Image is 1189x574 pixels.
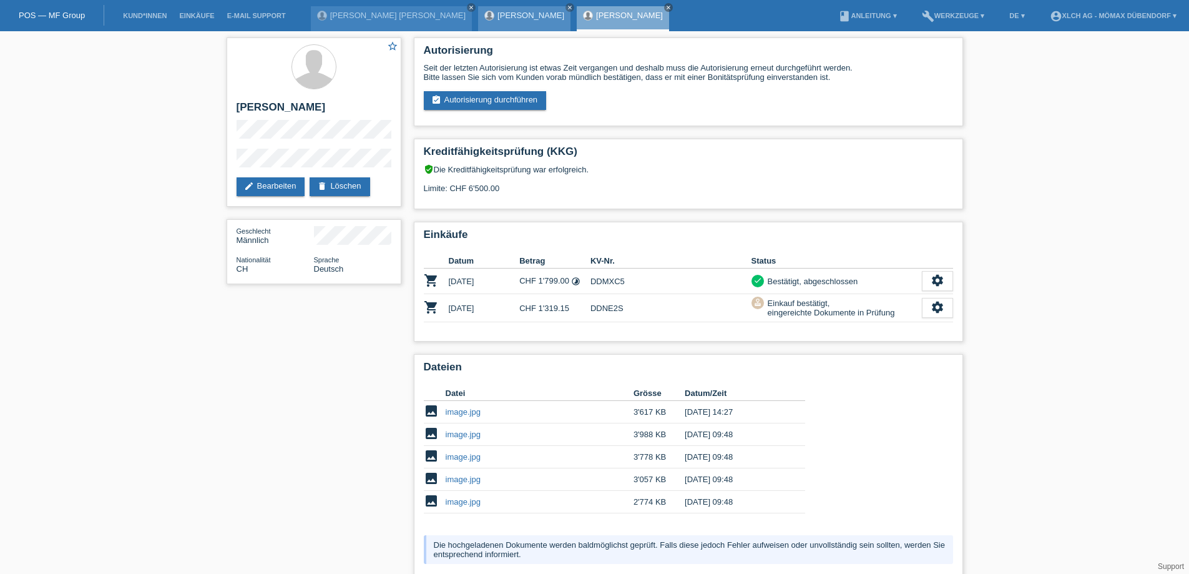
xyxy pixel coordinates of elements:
[449,254,520,269] th: Datum
[497,11,564,20] a: [PERSON_NAME]
[449,269,520,294] td: [DATE]
[922,10,934,22] i: build
[424,164,953,202] div: Die Kreditfähigkeitsprüfung war erfolgreich. Limite: CHF 6'500.00
[424,300,439,315] i: POSP00027440
[314,256,340,264] span: Sprache
[237,264,248,274] span: Schweiz
[431,95,441,105] i: assignment_turned_in
[387,41,398,54] a: star_border
[468,4,474,11] i: close
[449,294,520,322] td: [DATE]
[237,101,391,120] h2: [PERSON_NAME]
[685,401,787,423] td: [DATE] 14:27
[565,3,574,12] a: close
[590,254,751,269] th: KV-Nr.
[310,177,369,196] a: deleteLöschen
[19,11,85,20] a: POS — MF Group
[751,254,922,269] th: Status
[1158,562,1184,571] a: Support
[1044,12,1183,19] a: account_circleXLCH AG - Mömax Dübendorf ▾
[567,4,573,11] i: close
[173,12,220,19] a: Einkäufe
[590,294,751,322] td: DDNE2S
[424,164,434,174] i: verified_user
[590,269,751,294] td: DDMXC5
[424,535,953,564] div: Die hochgeladenen Dokumente werden baldmöglichst geprüft. Falls diese jedoch Fehler aufweisen ode...
[237,226,314,245] div: Männlich
[685,446,787,468] td: [DATE] 09:48
[634,423,685,446] td: 3'988 KB
[446,497,481,507] a: image.jpg
[424,426,439,441] i: image
[665,4,672,11] i: close
[753,276,762,285] i: check
[387,41,398,52] i: star_border
[221,12,292,19] a: E-Mail Support
[314,264,344,274] span: Deutsch
[1050,10,1062,22] i: account_circle
[634,468,685,491] td: 3'057 KB
[838,10,851,22] i: book
[424,403,439,418] i: image
[424,493,439,508] i: image
[117,12,173,19] a: Kund*innen
[764,297,895,319] div: Einkauf bestätigt, eingereichte Dokumente in Prüfung
[764,275,858,288] div: Bestätigt, abgeschlossen
[424,471,439,486] i: image
[571,277,580,286] i: timelapse
[685,386,787,401] th: Datum/Zeit
[424,361,953,380] h2: Dateien
[634,386,685,401] th: Grösse
[664,3,673,12] a: close
[634,491,685,513] td: 2'774 KB
[753,298,762,307] i: approval
[446,407,481,417] a: image.jpg
[685,423,787,446] td: [DATE] 09:48
[634,401,685,423] td: 3'617 KB
[237,256,271,264] span: Nationalität
[519,254,590,269] th: Betrag
[467,3,476,12] a: close
[237,227,271,235] span: Geschlecht
[424,91,547,110] a: assignment_turned_inAutorisierung durchführen
[424,448,439,463] i: image
[916,12,991,19] a: buildWerkzeuge ▾
[832,12,903,19] a: bookAnleitung ▾
[424,273,439,288] i: POSP00007596
[330,11,466,20] a: [PERSON_NAME] [PERSON_NAME]
[1003,12,1030,19] a: DE ▾
[446,386,634,401] th: Datei
[931,274,944,287] i: settings
[424,146,953,164] h2: Kreditfähigkeitsprüfung (KKG)
[424,63,953,82] div: Seit der letzten Autorisierung ist etwas Zeit vergangen und deshalb muss die Autorisierung erneut...
[519,294,590,322] td: CHF 1'319.15
[237,177,305,196] a: editBearbeiten
[317,181,327,191] i: delete
[424,44,953,63] h2: Autorisierung
[685,491,787,513] td: [DATE] 09:48
[446,452,481,462] a: image.jpg
[446,430,481,439] a: image.jpg
[446,475,481,484] a: image.jpg
[424,229,953,247] h2: Einkäufe
[685,468,787,491] td: [DATE] 09:48
[931,300,944,314] i: settings
[244,181,254,191] i: edit
[634,446,685,468] td: 3'778 KB
[596,11,663,20] a: [PERSON_NAME]
[519,269,590,294] td: CHF 1'799.00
